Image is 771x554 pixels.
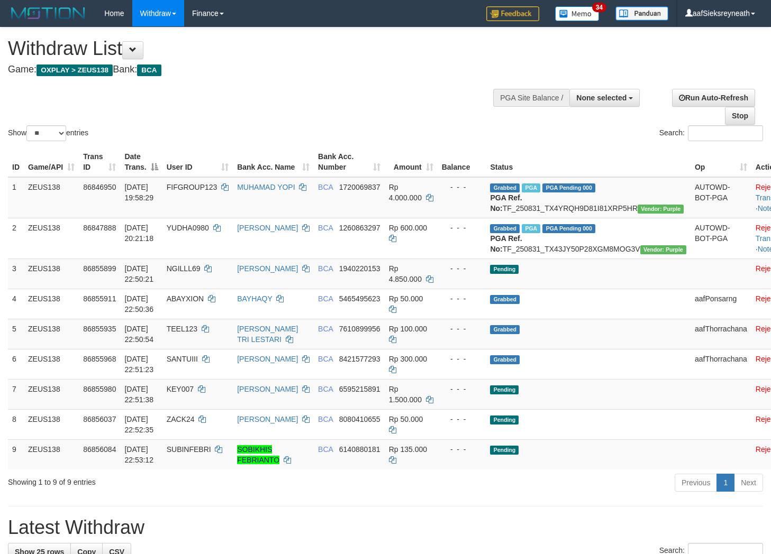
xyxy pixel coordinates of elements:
span: [DATE] 20:21:18 [124,224,153,243]
th: Op: activate to sort column ascending [691,147,751,177]
span: 86856084 [83,445,116,454]
span: BCA [318,325,333,333]
a: Run Auto-Refresh [672,89,755,107]
span: Pending [490,415,519,424]
a: [PERSON_NAME] [237,385,298,393]
td: ZEUS138 [24,258,79,289]
span: [DATE] 22:50:21 [124,264,153,283]
th: Bank Acc. Name: activate to sort column ascending [233,147,314,177]
th: Bank Acc. Number: activate to sort column ascending [314,147,385,177]
span: 86855911 [83,294,116,303]
td: aafPonsarng [691,289,751,319]
div: PGA Site Balance / [493,89,569,107]
th: Game/API: activate to sort column ascending [24,147,79,177]
span: [DATE] 22:53:12 [124,445,153,464]
span: Rp 600.000 [389,224,427,232]
span: BCA [137,64,161,76]
label: Search: [659,125,763,141]
td: 3 [8,258,24,289]
span: Rp 135.000 [389,445,427,454]
td: 9 [8,439,24,469]
span: Rp 4.850.000 [389,264,422,283]
span: Pending [490,265,519,274]
span: Marked by aafnoeunsreypich [522,183,540,192]
span: FIFGROUP123 [167,183,217,191]
span: OXPLAY > ZEUS138 [37,64,113,76]
span: 86847888 [83,224,116,232]
div: - - - [442,182,482,192]
span: BCA [318,294,333,303]
span: NGILLL69 [167,264,201,273]
span: PGA Pending [542,183,595,192]
span: None selected [576,94,627,102]
span: Rp 1.500.000 [389,385,422,404]
span: [DATE] 22:51:23 [124,355,153,374]
a: [PERSON_NAME] [237,224,298,232]
td: ZEUS138 [24,319,79,349]
b: PGA Ref. No: [490,193,522,213]
h4: Game: Bank: [8,64,503,75]
span: 34 [592,3,606,12]
span: Pending [490,446,519,455]
td: 6 [8,349,24,379]
div: - - - [442,263,482,274]
div: - - - [442,293,482,304]
span: BCA [318,224,333,232]
a: [PERSON_NAME] TRI LESTARI [237,325,298,344]
td: 8 [8,409,24,439]
b: PGA Ref. No: [490,234,522,253]
a: Next [734,474,763,492]
td: AUTOWD-BOT-PGA [691,177,751,218]
div: - - - [442,444,482,455]
th: User ID: activate to sort column ascending [162,147,233,177]
input: Search: [688,125,763,141]
span: BCA [318,385,333,393]
th: Balance [438,147,486,177]
span: PGA Pending [542,224,595,233]
span: Copy 6140880181 to clipboard [339,445,380,454]
span: [DATE] 22:51:38 [124,385,153,404]
div: Showing 1 to 9 of 9 entries [8,473,313,487]
td: 2 [8,218,24,258]
span: Rp 100.000 [389,325,427,333]
td: ZEUS138 [24,289,79,319]
span: [DATE] 19:58:29 [124,183,153,202]
td: AUTOWD-BOT-PGA [691,218,751,258]
td: ZEUS138 [24,349,79,379]
span: Rp 50.000 [389,415,423,423]
td: ZEUS138 [24,218,79,258]
span: Copy 1260863297 to clipboard [339,224,380,232]
span: YUDHA0980 [167,224,209,232]
th: Trans ID: activate to sort column ascending [79,147,120,177]
span: Copy 8080410655 to clipboard [339,415,380,423]
span: 86855899 [83,264,116,273]
span: Marked by aafnoeunsreypich [522,224,540,233]
span: Grabbed [490,355,520,364]
span: Copy 8421577293 to clipboard [339,355,380,363]
td: 7 [8,379,24,409]
span: ZACK24 [167,415,195,423]
span: BCA [318,264,333,273]
th: Date Trans.: activate to sort column descending [120,147,162,177]
td: ZEUS138 [24,409,79,439]
span: SUBINFEBRI [167,445,211,454]
span: Grabbed [490,224,520,233]
td: ZEUS138 [24,177,79,218]
span: Grabbed [490,325,520,334]
td: TF_250831_TX43JY50P28XGM8MOG3V [486,218,691,258]
span: [DATE] 22:52:35 [124,415,153,434]
a: 1 [716,474,734,492]
span: Rp 50.000 [389,294,423,303]
span: Grabbed [490,295,520,304]
th: Amount: activate to sort column ascending [385,147,438,177]
button: None selected [569,89,640,107]
td: aafThorrachana [691,349,751,379]
div: - - - [442,384,482,394]
span: Rp 4.000.000 [389,183,422,202]
td: 5 [8,319,24,349]
span: Copy 1720069837 to clipboard [339,183,380,191]
h1: Withdraw List [8,38,503,59]
span: Pending [490,385,519,394]
img: panduan.png [615,6,668,21]
span: [DATE] 22:50:54 [124,325,153,344]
